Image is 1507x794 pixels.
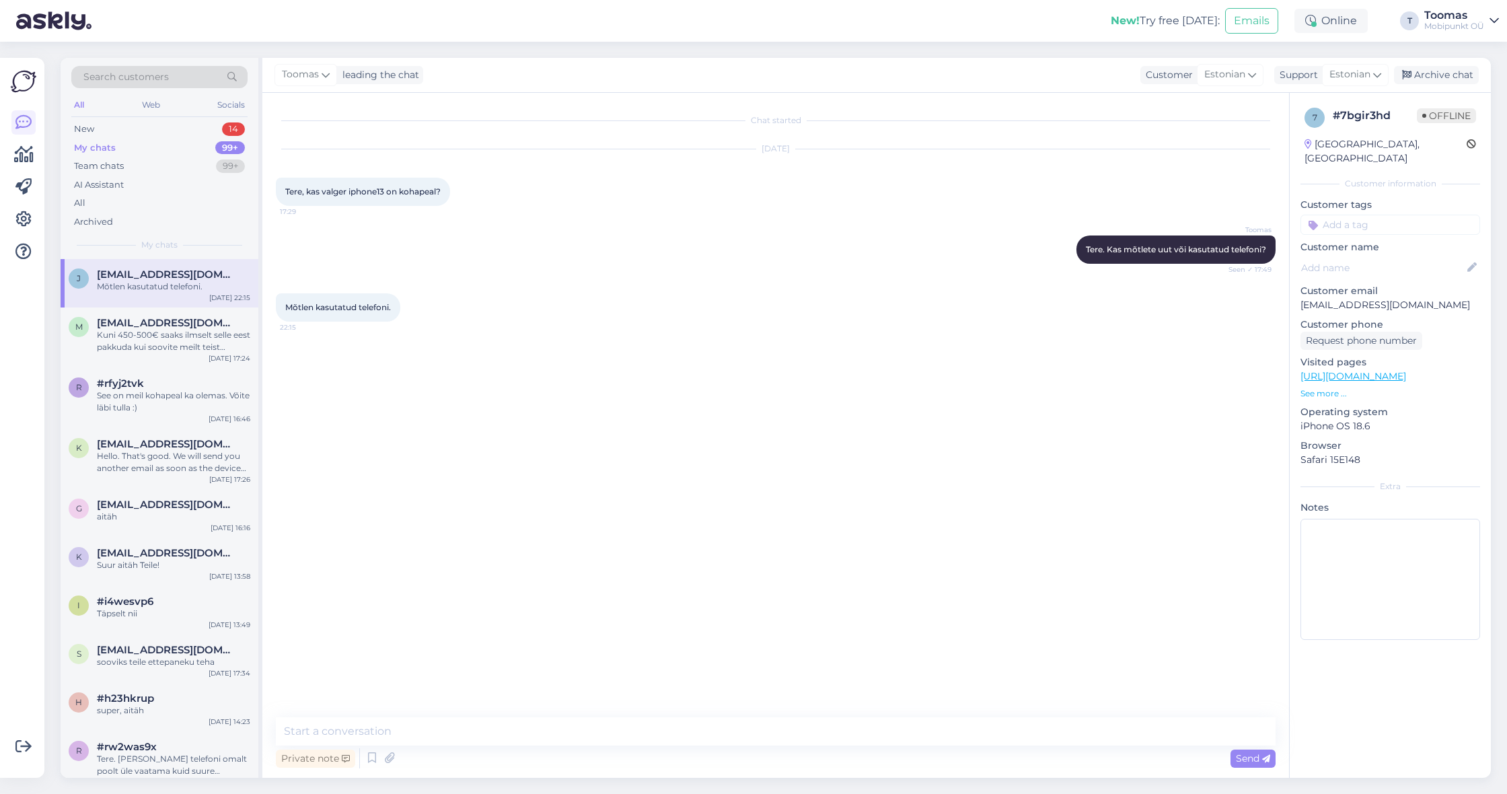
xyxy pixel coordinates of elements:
[1300,178,1480,190] div: Customer information
[276,143,1276,155] div: [DATE]
[1300,284,1480,298] p: Customer email
[276,750,355,768] div: Private note
[74,215,113,229] div: Archived
[97,741,157,753] span: #rw2was9x
[1424,10,1499,32] a: ToomasMobipunkt OÜ
[276,114,1276,127] div: Chat started
[211,523,250,533] div: [DATE] 16:16
[1394,66,1479,84] div: Archive chat
[1300,215,1480,235] input: Add a tag
[1300,439,1480,453] p: Browser
[1300,298,1480,312] p: [EMAIL_ADDRESS][DOMAIN_NAME]
[97,705,250,717] div: super, aitäh
[1300,370,1406,382] a: [URL][DOMAIN_NAME]
[1221,264,1272,275] span: Seen ✓ 17:49
[1329,67,1370,82] span: Estonian
[1204,67,1245,82] span: Estonian
[209,717,250,727] div: [DATE] 14:23
[11,69,36,94] img: Askly Logo
[280,207,330,217] span: 17:29
[1300,405,1480,419] p: Operating system
[83,70,169,84] span: Search customers
[1300,419,1480,433] p: iPhone OS 18.6
[285,302,391,312] span: Mõtlen kasutatud telefoni.
[215,141,245,155] div: 99+
[97,608,250,620] div: Täpselt nii
[1313,112,1317,122] span: 7
[74,141,116,155] div: My chats
[216,159,245,173] div: 99+
[97,281,250,293] div: Mõtlen kasutatud telefoni.
[97,692,154,705] span: #h23hkrup
[74,196,85,210] div: All
[97,656,250,668] div: sooviks teile ettepaneku teha
[1300,501,1480,515] p: Notes
[1300,318,1480,332] p: Customer phone
[76,552,82,562] span: k
[1300,198,1480,212] p: Customer tags
[1111,14,1140,27] b: New!
[209,414,250,424] div: [DATE] 16:46
[280,322,330,332] span: 22:15
[215,96,248,114] div: Socials
[97,329,250,353] div: Kuni 450-500€ saaks ilmselt selle eest pakkuda kui soovite meilt teist asemele osta.
[285,186,441,196] span: Tere, kas valger iphone13 on kohapeal?
[75,697,82,707] span: h
[1294,9,1368,33] div: Online
[1300,453,1480,467] p: Safari 15E148
[97,268,237,281] span: jana.kyppar@gmail.com
[209,668,250,678] div: [DATE] 17:34
[76,443,82,453] span: k
[97,644,237,656] span: siretmeritmasso1@gmail.com
[222,122,245,136] div: 14
[209,474,250,484] div: [DATE] 17:26
[75,322,83,332] span: m
[74,178,124,192] div: AI Assistant
[139,96,163,114] div: Web
[1400,11,1419,30] div: T
[74,159,124,173] div: Team chats
[97,390,250,414] div: See on meil kohapeal ka olemas. Võite läbi tulla :)
[1333,108,1417,124] div: # 7bgir3hd
[1424,10,1484,21] div: Toomas
[209,620,250,630] div: [DATE] 13:49
[97,499,237,511] span: glukzai@gmail.com
[1304,137,1467,166] div: [GEOGRAPHIC_DATA], [GEOGRAPHIC_DATA]
[1221,225,1272,235] span: Toomas
[76,382,82,392] span: r
[1086,244,1266,254] span: Tere. Kas mõtlete uut või kasutatud telefoni?
[1300,480,1480,493] div: Extra
[282,67,319,82] span: Toomas
[71,96,87,114] div: All
[1225,8,1278,34] button: Emails
[77,600,80,610] span: i
[97,559,250,571] div: Suur aitäh Teile!
[209,293,250,303] div: [DATE] 22:15
[97,317,237,329] span: madis.leppiko@gmail.com
[97,547,237,559] span: korkmannr@icloud.com
[76,746,82,756] span: r
[1300,332,1422,350] div: Request phone number
[77,649,81,659] span: s
[1140,68,1193,82] div: Customer
[97,438,237,450] span: koutromanos.ilias@gmail.com
[209,777,250,787] div: [DATE] 13:05
[76,503,82,513] span: g
[1274,68,1318,82] div: Support
[97,595,153,608] span: #i4wesvp6
[1417,108,1476,123] span: Offline
[1236,752,1270,764] span: Send
[1111,13,1220,29] div: Try free [DATE]:
[337,68,419,82] div: leading the chat
[1301,260,1465,275] input: Add name
[209,571,250,581] div: [DATE] 13:58
[97,450,250,474] div: Hello. That's good. We will send you another email as soon as the device has been posted by us.
[97,511,250,523] div: aitäh
[1300,355,1480,369] p: Visited pages
[141,239,178,251] span: My chats
[74,122,94,136] div: New
[1300,388,1480,400] p: See more ...
[1300,240,1480,254] p: Customer name
[209,353,250,363] div: [DATE] 17:24
[1424,21,1484,32] div: Mobipunkt OÜ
